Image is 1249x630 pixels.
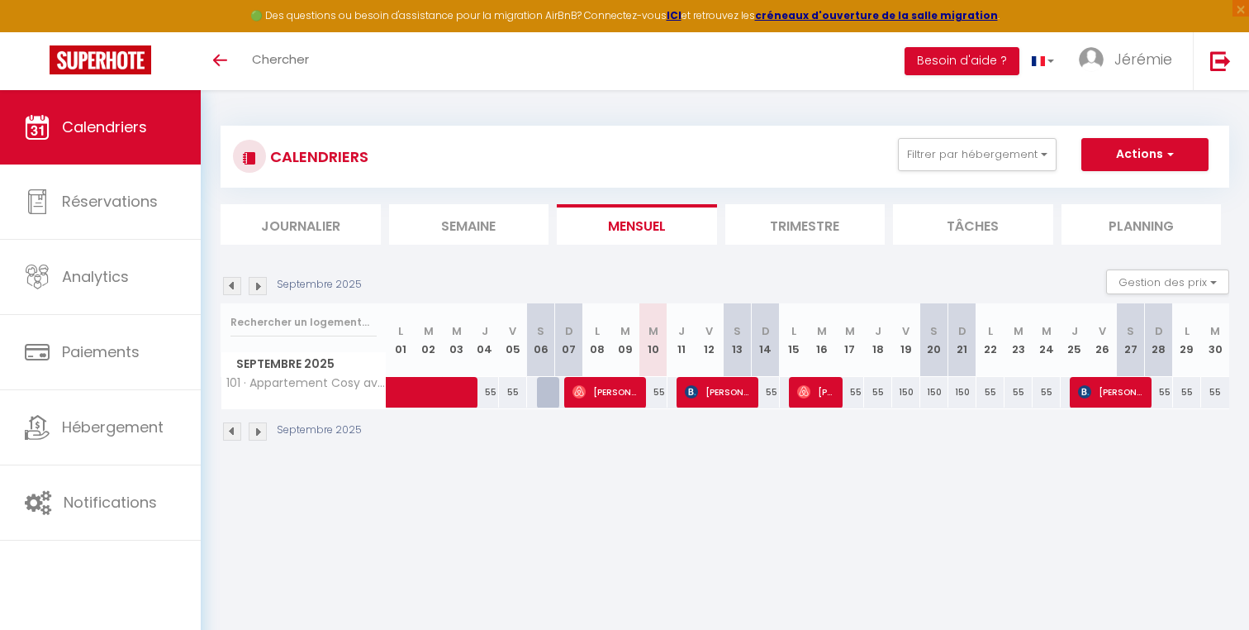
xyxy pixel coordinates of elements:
[734,323,741,339] abbr: S
[266,138,368,175] h3: CALENDRIERS
[555,303,583,377] th: 07
[836,303,864,377] th: 17
[1145,303,1173,377] th: 28
[595,323,600,339] abbr: L
[424,323,434,339] abbr: M
[1033,377,1061,408] div: 55
[221,204,381,245] li: Journalier
[1042,323,1052,339] abbr: M
[845,323,855,339] abbr: M
[277,422,362,438] p: Septembre 2025
[527,303,555,377] th: 06
[452,323,462,339] abbr: M
[224,377,389,389] span: 101 · Appartement Cosy avec place de parking privée
[1155,323,1163,339] abbr: D
[572,376,638,408] span: [PERSON_NAME]
[893,204,1053,245] li: Tâches
[221,352,386,376] span: Septembre 2025
[864,303,892,377] th: 18
[836,377,864,408] div: 55
[1173,303,1201,377] th: 29
[705,323,713,339] abbr: V
[1061,303,1089,377] th: 25
[62,191,158,212] span: Réservations
[1079,47,1104,72] img: ...
[387,303,415,377] th: 01
[930,323,938,339] abbr: S
[1185,323,1190,339] abbr: L
[499,303,527,377] th: 05
[1114,49,1172,69] span: Jérémie
[1004,303,1033,377] th: 23
[817,323,827,339] abbr: M
[1071,323,1078,339] abbr: J
[685,376,750,408] span: [PERSON_NAME]
[1099,323,1106,339] abbr: V
[976,303,1004,377] th: 22
[62,117,147,137] span: Calendriers
[1210,323,1220,339] abbr: M
[252,50,309,68] span: Chercher
[1078,376,1143,408] span: [PERSON_NAME]
[230,308,377,337] input: Rechercher un logement...
[920,377,948,408] div: 150
[240,32,321,90] a: Chercher
[389,204,549,245] li: Semaine
[583,303,611,377] th: 08
[948,303,976,377] th: 21
[565,323,573,339] abbr: D
[62,266,129,287] span: Analytics
[620,323,630,339] abbr: M
[557,204,717,245] li: Mensuel
[1061,204,1222,245] li: Planning
[667,303,696,377] th: 11
[892,377,920,408] div: 150
[755,8,998,22] a: créneaux d'ouverture de la salle migration
[797,376,834,408] span: [PERSON_NAME]
[482,323,488,339] abbr: J
[1210,50,1231,71] img: logout
[920,303,948,377] th: 20
[415,303,443,377] th: 02
[678,323,685,339] abbr: J
[898,138,1057,171] button: Filtrer par hébergement
[780,303,808,377] th: 15
[1201,377,1229,408] div: 55
[509,323,516,339] abbr: V
[1145,377,1173,408] div: 55
[648,323,658,339] abbr: M
[762,323,770,339] abbr: D
[875,323,881,339] abbr: J
[1004,377,1033,408] div: 55
[724,303,752,377] th: 13
[64,492,157,513] span: Notifications
[892,303,920,377] th: 19
[62,341,140,362] span: Paiements
[611,303,639,377] th: 09
[791,323,796,339] abbr: L
[471,303,499,377] th: 04
[1014,323,1023,339] abbr: M
[639,377,667,408] div: 55
[696,303,724,377] th: 12
[1066,32,1193,90] a: ... Jérémie
[958,323,966,339] abbr: D
[948,377,976,408] div: 150
[808,303,836,377] th: 16
[667,8,681,22] a: ICI
[864,377,892,408] div: 55
[1173,377,1201,408] div: 55
[752,303,780,377] th: 14
[1081,138,1209,171] button: Actions
[752,377,780,408] div: 55
[976,377,1004,408] div: 55
[1117,303,1145,377] th: 27
[443,303,471,377] th: 03
[62,417,164,437] span: Hébergement
[277,277,362,293] p: Septembre 2025
[1201,303,1229,377] th: 30
[398,323,403,339] abbr: L
[725,204,886,245] li: Trimestre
